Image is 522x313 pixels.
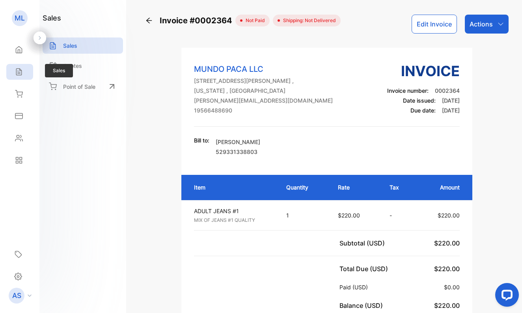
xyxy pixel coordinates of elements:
p: Rate [338,183,374,191]
p: Quantity [286,183,322,191]
span: [DATE] [442,107,460,114]
p: [US_STATE] , [GEOGRAPHIC_DATA] [194,86,333,95]
span: $220.00 [434,302,460,309]
p: Item [194,183,270,191]
p: Total Due (USD) [339,264,391,274]
span: Sales [45,64,73,77]
span: Invoice number: [387,87,429,94]
p: [PERSON_NAME][EMAIL_ADDRESS][DOMAIN_NAME] [194,96,333,105]
p: 19566488690 [194,106,333,114]
p: ADULT JEANS #1 [194,207,272,215]
a: Quotes [43,58,123,74]
a: Point of Sale [43,78,123,95]
p: [PERSON_NAME] [216,138,260,146]
p: 529331338803 [216,148,260,156]
p: [STREET_ADDRESS][PERSON_NAME] , [194,77,333,85]
iframe: LiveChat chat widget [489,280,522,313]
p: Bill to: [194,136,209,144]
span: Date issued: [403,97,436,104]
h3: Invoice [387,60,460,82]
span: $220.00 [434,265,460,273]
button: Edit Invoice [412,15,457,34]
span: 0002364 [435,87,460,94]
span: not paid [242,17,265,24]
p: Quotes [63,62,82,70]
p: Subtotal (USD) [339,238,388,248]
span: Due date: [410,107,436,114]
p: Sales [63,41,77,50]
p: Balance (USD) [339,301,386,310]
p: Point of Sale [63,82,95,91]
h1: sales [43,13,61,23]
span: Shipping: Not Delivered [280,17,336,24]
p: 1 [286,211,322,219]
span: $0.00 [444,284,460,291]
p: Amount [424,183,460,191]
p: Actions [470,19,493,29]
button: Actions [465,15,509,34]
p: MUNDO PACA LLC [194,63,333,75]
a: Sales [43,37,123,54]
span: $220.00 [338,212,360,219]
p: AS [12,291,21,301]
p: ML [15,13,25,23]
p: Paid (USD) [339,283,371,291]
span: [DATE] [442,97,460,104]
p: MIX OF JEANS #1 QUALITY [194,217,272,224]
span: Invoice #0002364 [160,15,235,26]
p: Tax [390,183,408,191]
span: $220.00 [434,239,460,247]
p: - [390,211,408,219]
span: $220.00 [438,212,460,219]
